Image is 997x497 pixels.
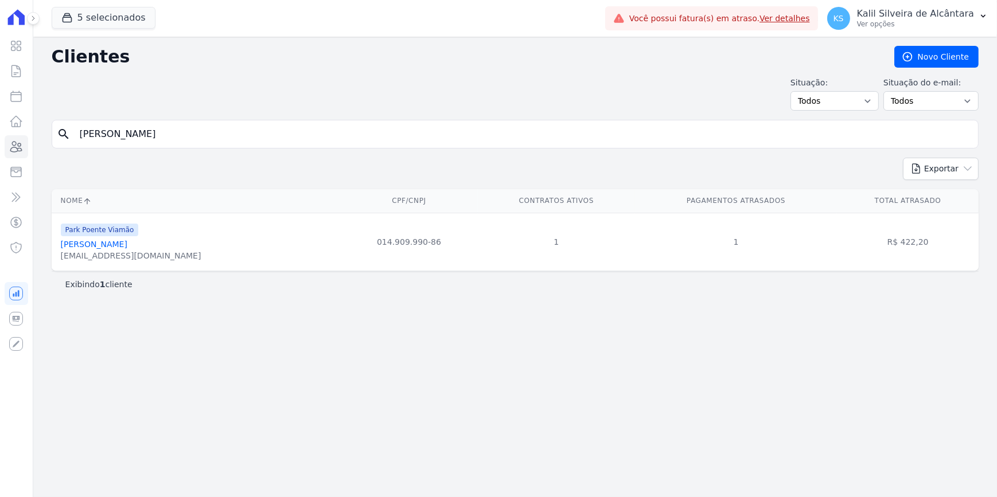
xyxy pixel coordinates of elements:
[61,240,127,249] a: [PERSON_NAME]
[837,189,979,213] th: Total Atrasado
[760,14,810,23] a: Ver detalhes
[883,77,979,89] label: Situação do e-mail:
[478,213,635,271] td: 1
[340,213,478,271] td: 014.909.990-86
[65,279,133,290] p: Exibindo cliente
[857,8,974,19] p: Kalil Silveira de Alcântara
[52,189,341,213] th: Nome
[857,19,974,29] p: Ver opções
[903,158,979,180] button: Exportar
[790,77,879,89] label: Situação:
[834,14,844,22] span: KS
[52,7,155,29] button: 5 selecionados
[635,189,837,213] th: Pagamentos Atrasados
[635,213,837,271] td: 1
[629,13,810,25] span: Você possui fatura(s) em atraso.
[894,46,979,68] a: Novo Cliente
[52,46,876,67] h2: Clientes
[340,189,478,213] th: CPF/CNPJ
[73,123,973,146] input: Buscar por nome, CPF ou e-mail
[100,280,106,289] b: 1
[61,250,201,261] div: [EMAIL_ADDRESS][DOMAIN_NAME]
[837,213,979,271] td: R$ 422,20
[57,127,71,141] i: search
[478,189,635,213] th: Contratos Ativos
[818,2,997,34] button: KS Kalil Silveira de Alcântara Ver opções
[61,224,139,236] span: Park Poente Viamão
